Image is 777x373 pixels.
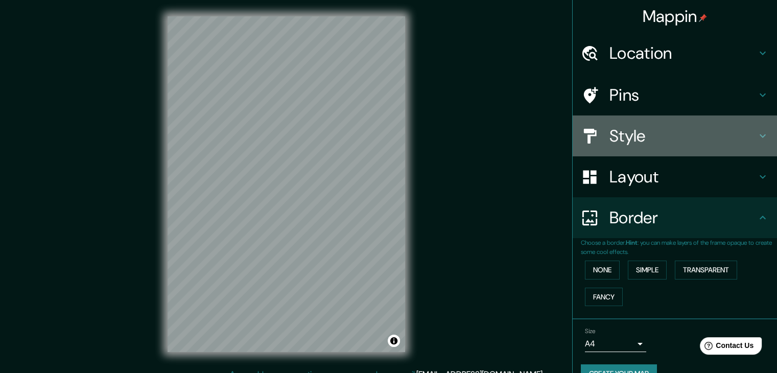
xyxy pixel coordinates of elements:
[585,327,596,336] label: Size
[168,16,405,352] canvas: Map
[573,156,777,197] div: Layout
[573,197,777,238] div: Border
[585,288,623,307] button: Fancy
[626,239,638,247] b: Hint
[573,115,777,156] div: Style
[585,261,620,279] button: None
[388,335,400,347] button: Toggle attribution
[609,167,757,187] h4: Layout
[699,14,707,22] img: pin-icon.png
[675,261,737,279] button: Transparent
[609,126,757,146] h4: Style
[609,85,757,105] h4: Pins
[609,43,757,63] h4: Location
[585,336,646,352] div: A4
[581,238,777,257] p: Choose a border. : you can make layers of the frame opaque to create some cool effects.
[686,333,766,362] iframe: Help widget launcher
[628,261,667,279] button: Simple
[573,33,777,74] div: Location
[573,75,777,115] div: Pins
[609,207,757,228] h4: Border
[643,6,708,27] h4: Mappin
